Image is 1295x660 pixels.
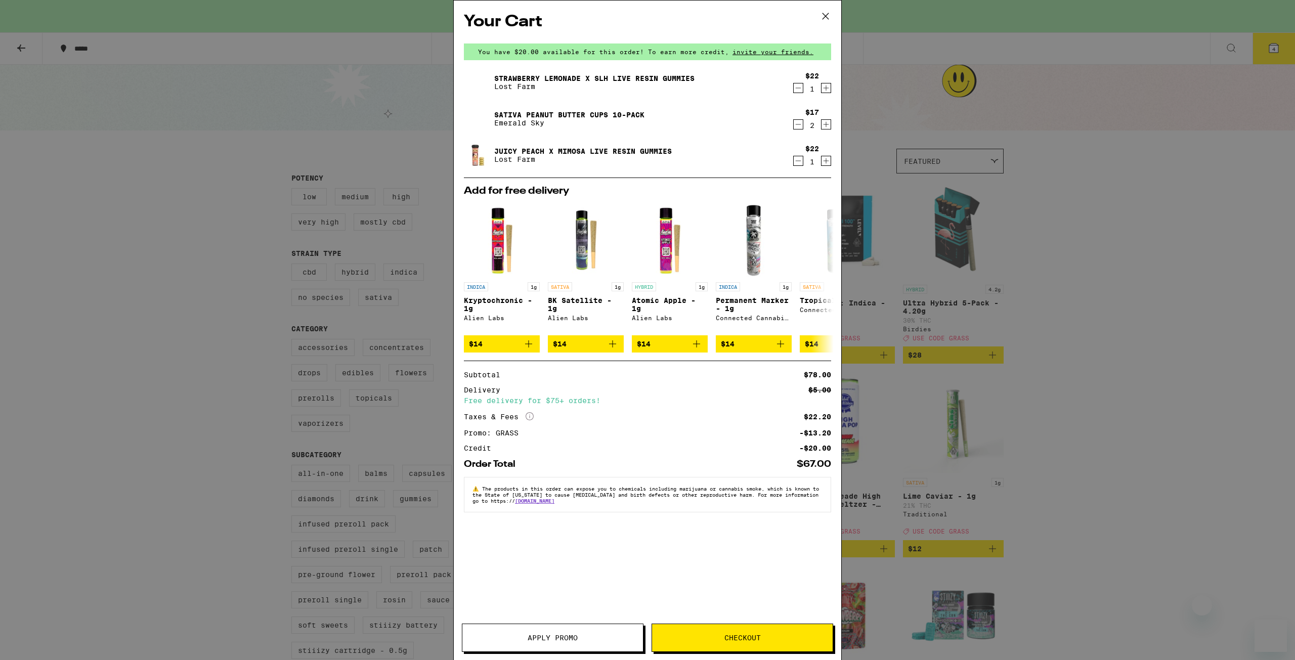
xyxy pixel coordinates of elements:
a: Open page for Kryptochronic - 1g from Alien Labs [464,201,540,335]
span: $14 [805,340,818,348]
button: Add to bag [548,335,624,353]
span: ⚠️ [472,486,482,492]
p: Lost Farm [494,155,672,163]
div: You have $20.00 available for this order! To earn more credit,invite your friends. [464,43,831,60]
p: Permanent Marker - 1g [716,296,792,313]
p: INDICA [716,282,740,291]
button: Decrement [793,119,803,129]
div: $67.00 [797,460,831,469]
a: Open page for BK Satellite - 1g from Alien Labs [548,201,624,335]
button: Increment [821,83,831,93]
div: Promo: GRASS [464,429,526,436]
p: Kryptochronic - 1g [464,296,540,313]
div: $22 [805,145,819,153]
span: invite your friends. [729,49,817,55]
div: Connected Cannabis Co [800,306,876,313]
span: Apply Promo [528,634,578,641]
p: SATIVA [800,282,824,291]
img: Connected Cannabis Co - Tropical Z - 1g [800,201,876,277]
span: You have $20.00 available for this order! To earn more credit, [478,49,729,55]
button: Checkout [652,624,833,652]
div: $22.20 [804,413,831,420]
img: Alien Labs - Atomic Apple - 1g [632,201,708,277]
p: SATIVA [548,282,572,291]
div: Free delivery for $75+ orders! [464,397,831,404]
a: Sativa Peanut Butter Cups 10-Pack [494,111,644,119]
div: $78.00 [804,371,831,378]
div: 1 [805,158,819,166]
div: Alien Labs [464,315,540,321]
div: -$20.00 [799,445,831,452]
div: $17 [805,108,819,116]
span: $14 [553,340,567,348]
p: Atomic Apple - 1g [632,296,708,313]
img: Alien Labs - BK Satellite - 1g [548,201,624,277]
iframe: Button to launch messaging window [1255,620,1287,652]
a: Open page for Permanent Marker - 1g from Connected Cannabis Co [716,201,792,335]
a: Open page for Tropical Z - 1g from Connected Cannabis Co [800,201,876,335]
p: 1g [528,282,540,291]
div: $5.00 [808,386,831,393]
button: Add to bag [800,335,876,353]
img: Strawberry Lemonade x SLH Live Resin Gummies [464,68,492,97]
a: [DOMAIN_NAME] [515,498,554,504]
p: 1g [780,282,792,291]
a: Open page for Atomic Apple - 1g from Alien Labs [632,201,708,335]
button: Add to bag [716,335,792,353]
div: $22 [805,72,819,80]
div: Alien Labs [548,315,624,321]
p: Emerald Sky [494,119,644,127]
button: Add to bag [632,335,708,353]
p: Tropical Z - 1g [800,296,876,304]
a: Juicy Peach x Mimosa Live Resin Gummies [494,147,672,155]
div: Taxes & Fees [464,412,534,421]
p: 1g [612,282,624,291]
div: Subtotal [464,371,507,378]
button: Apply Promo [462,624,643,652]
h2: Your Cart [464,11,831,33]
p: 1g [696,282,708,291]
button: Decrement [793,156,803,166]
div: 1 [805,85,819,93]
div: 2 [805,121,819,129]
p: Lost Farm [494,82,695,91]
span: The products in this order can expose you to chemicals including marijuana or cannabis smoke, whi... [472,486,819,504]
p: BK Satellite - 1g [548,296,624,313]
span: $14 [469,340,483,348]
button: Increment [821,119,831,129]
img: Sativa Peanut Butter Cups 10-Pack [464,105,492,133]
button: Add to bag [464,335,540,353]
div: Delivery [464,386,507,393]
span: Checkout [724,634,761,641]
iframe: Close message [1192,595,1212,615]
div: Alien Labs [632,315,708,321]
span: $14 [637,340,651,348]
button: Decrement [793,83,803,93]
button: Increment [821,156,831,166]
div: -$13.20 [799,429,831,436]
span: $14 [721,340,735,348]
img: Alien Labs - Kryptochronic - 1g [464,201,540,277]
p: HYBRID [632,282,656,291]
img: Juicy Peach x Mimosa Live Resin Gummies [464,141,492,169]
div: Credit [464,445,498,452]
img: Connected Cannabis Co - Permanent Marker - 1g [716,201,792,277]
div: Order Total [464,460,523,469]
a: Strawberry Lemonade x SLH Live Resin Gummies [494,74,695,82]
div: Connected Cannabis Co [716,315,792,321]
h2: Add for free delivery [464,186,831,196]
